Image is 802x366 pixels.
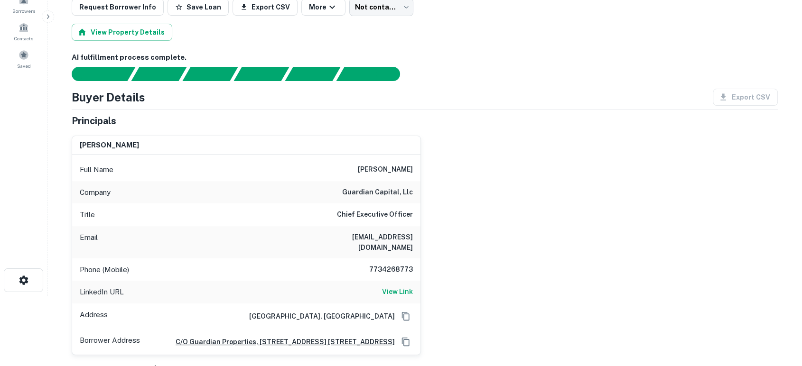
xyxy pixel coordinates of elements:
[233,67,289,81] div: Principals found, AI now looking for contact information...
[358,164,413,175] h6: [PERSON_NAME]
[336,67,411,81] div: AI fulfillment process complete.
[299,232,413,253] h6: [EMAIL_ADDRESS][DOMAIN_NAME]
[399,335,413,349] button: Copy Address
[72,52,778,63] h6: AI fulfillment process complete.
[3,18,45,44] a: Contacts
[755,290,802,336] iframe: Chat Widget
[72,114,116,128] h5: Principals
[356,264,413,275] h6: 7734268773
[3,46,45,72] a: Saved
[80,335,140,349] p: Borrower Address
[60,67,131,81] div: Sending borrower request to AI...
[72,89,145,106] h4: Buyer Details
[242,311,395,321] h6: [GEOGRAPHIC_DATA], [GEOGRAPHIC_DATA]
[382,286,413,297] h6: View Link
[182,67,238,81] div: Documents found, AI parsing details...
[80,187,111,198] p: Company
[80,140,139,151] h6: [PERSON_NAME]
[80,286,124,298] p: LinkedIn URL
[131,67,187,81] div: Your request is received and processing...
[80,309,108,323] p: Address
[72,24,172,41] button: View Property Details
[80,209,95,220] p: Title
[17,62,31,70] span: Saved
[342,187,413,198] h6: guardian capital, llc
[80,264,129,275] p: Phone (Mobile)
[168,337,395,347] a: c/o guardian properties, [STREET_ADDRESS] [STREET_ADDRESS]
[14,35,33,42] span: Contacts
[12,7,35,15] span: Borrowers
[337,209,413,220] h6: Chief Executive Officer
[285,67,340,81] div: Principals found, still searching for contact information. This may take time...
[80,164,113,175] p: Full Name
[382,286,413,298] a: View Link
[80,232,98,253] p: Email
[399,309,413,323] button: Copy Address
